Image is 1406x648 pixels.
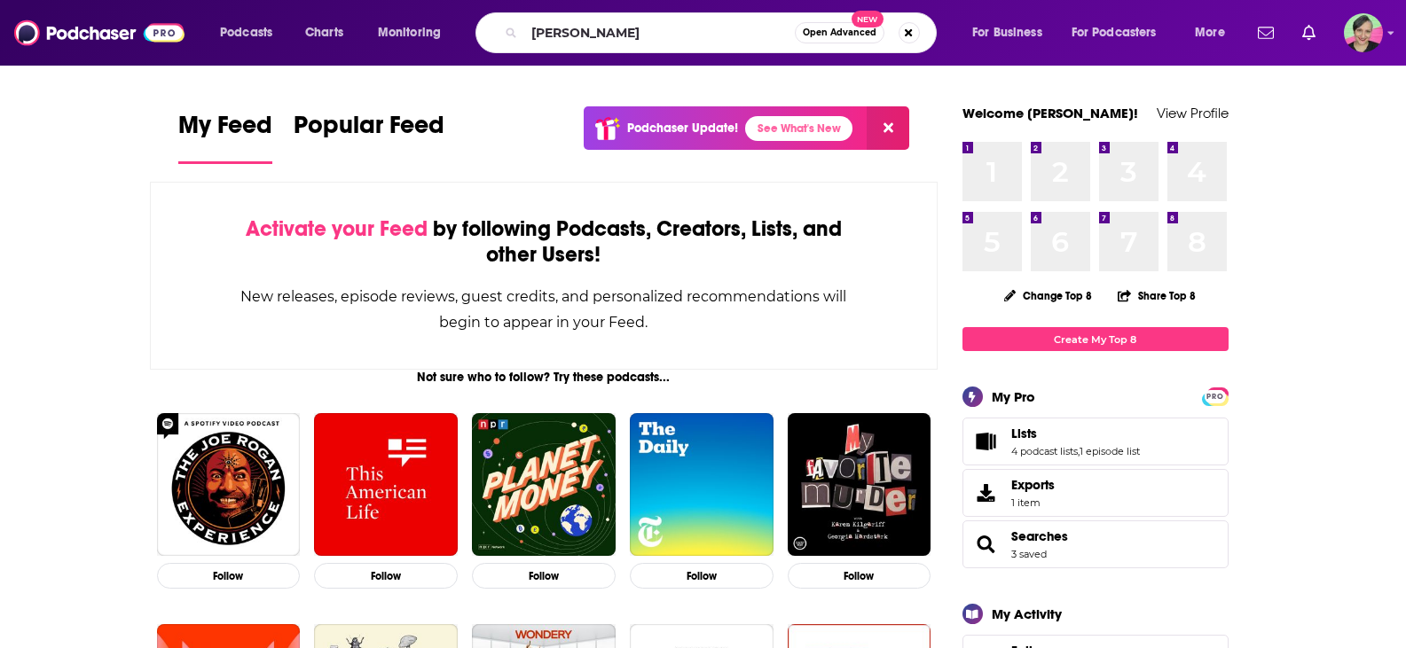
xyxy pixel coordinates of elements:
[14,16,185,50] img: Podchaser - Follow, Share and Rate Podcasts
[1011,548,1047,560] a: 3 saved
[1251,18,1281,48] a: Show notifications dropdown
[472,413,616,557] img: Planet Money
[630,563,774,589] button: Follow
[992,388,1035,405] div: My Pro
[969,480,1004,505] span: Exports
[1011,425,1037,441] span: Lists
[630,413,774,557] img: The Daily
[992,605,1062,622] div: My Activity
[1078,445,1080,457] span: ,
[1117,278,1197,313] button: Share Top 8
[962,105,1138,121] a: Welcome [PERSON_NAME]!
[962,418,1229,465] span: Lists
[1080,445,1140,457] a: 1 episode list
[969,429,1004,454] a: Lists
[1011,477,1055,493] span: Exports
[1060,19,1182,47] button: open menu
[150,370,939,385] div: Not sure who to follow? Try these podcasts...
[378,20,441,45] span: Monitoring
[788,563,931,589] button: Follow
[1157,105,1229,121] a: View Profile
[314,563,458,589] button: Follow
[1344,13,1383,52] button: Show profile menu
[969,532,1004,557] a: Searches
[1072,20,1157,45] span: For Podcasters
[208,19,295,47] button: open menu
[795,22,884,43] button: Open AdvancedNew
[962,520,1229,568] span: Searches
[294,110,444,151] span: Popular Feed
[1182,19,1247,47] button: open menu
[627,121,738,136] p: Podchaser Update!
[240,284,849,335] div: New releases, episode reviews, guest credits, and personalized recommendations will begin to appe...
[962,327,1229,351] a: Create My Top 8
[472,563,616,589] button: Follow
[240,216,849,268] div: by following Podcasts, Creators, Lists, and other Users!
[1344,13,1383,52] img: User Profile
[1205,389,1226,402] a: PRO
[157,413,301,557] img: The Joe Rogan Experience
[294,110,444,164] a: Popular Feed
[294,19,354,47] a: Charts
[492,12,954,53] div: Search podcasts, credits, & more...
[314,413,458,557] img: This American Life
[972,20,1042,45] span: For Business
[852,11,884,27] span: New
[1295,18,1323,48] a: Show notifications dropdown
[524,19,795,47] input: Search podcasts, credits, & more...
[246,215,428,242] span: Activate your Feed
[365,19,464,47] button: open menu
[745,116,852,141] a: See What's New
[1011,496,1055,509] span: 1 item
[157,563,301,589] button: Follow
[178,110,272,164] a: My Feed
[1011,445,1078,457] a: 4 podcast lists
[1011,528,1068,544] a: Searches
[305,20,343,45] span: Charts
[220,20,272,45] span: Podcasts
[1205,390,1226,403] span: PRO
[1344,13,1383,52] span: Logged in as LizDVictoryBelt
[803,28,876,37] span: Open Advanced
[994,285,1104,307] button: Change Top 8
[1195,20,1225,45] span: More
[960,19,1064,47] button: open menu
[178,110,272,151] span: My Feed
[1011,425,1140,441] a: Lists
[962,469,1229,517] a: Exports
[788,413,931,557] img: My Favorite Murder with Karen Kilgariff and Georgia Hardstark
